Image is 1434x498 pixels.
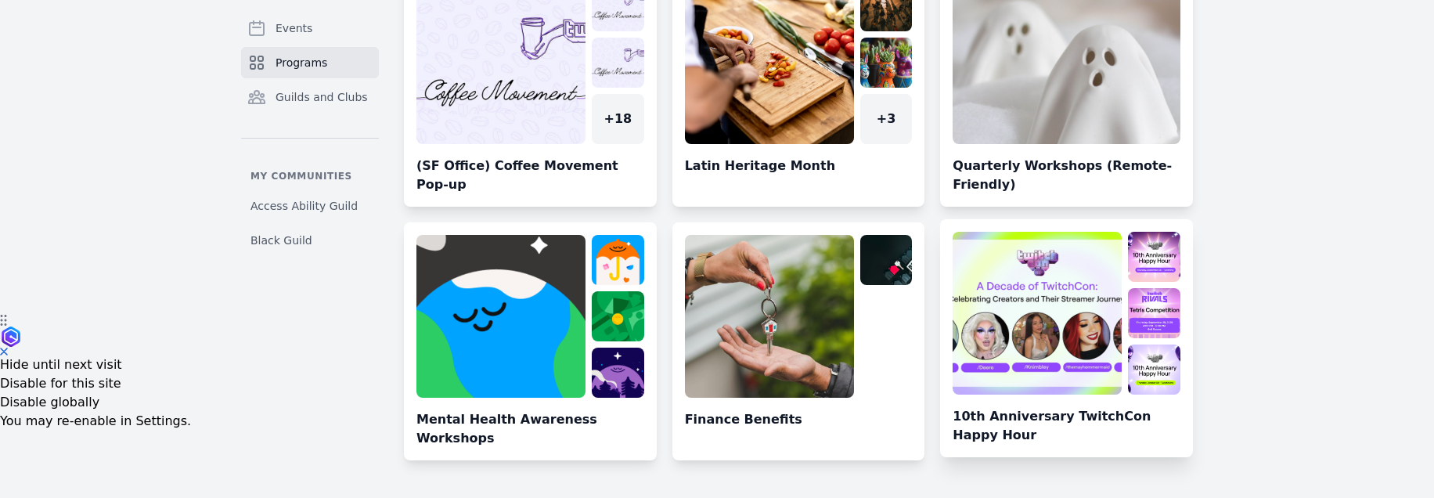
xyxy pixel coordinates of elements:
span: Access Ability Guild [250,198,358,214]
nav: Sidebar [241,13,379,254]
a: Black Guild [241,226,379,254]
a: Programs [241,47,379,78]
span: Programs [276,55,327,70]
span: Black Guild [250,233,312,248]
span: Guilds and Clubs [276,89,368,105]
a: Events [241,13,379,44]
p: My communities [241,170,379,182]
a: Guilds and Clubs [241,81,379,113]
span: Events [276,20,312,36]
a: Access Ability Guild [241,192,379,220]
